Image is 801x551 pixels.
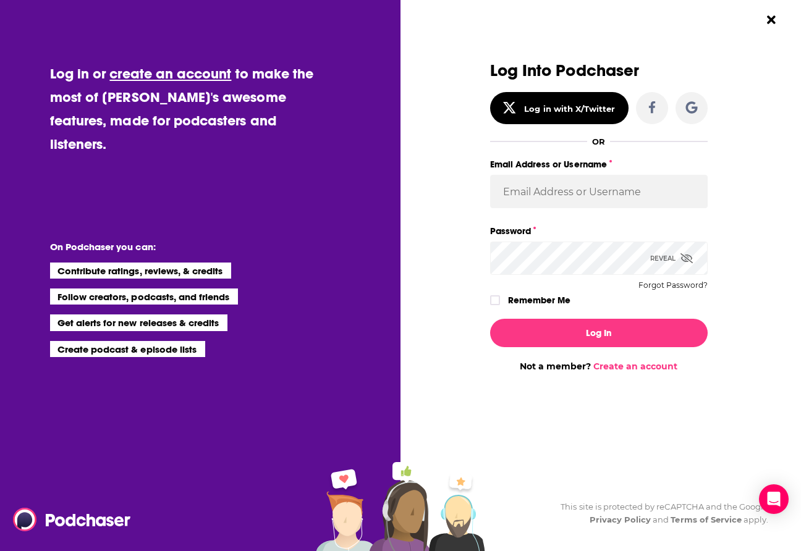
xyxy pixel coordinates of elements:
h3: Log Into Podchaser [490,62,708,80]
li: Contribute ratings, reviews, & credits [50,263,232,279]
label: Email Address or Username [490,156,708,172]
a: Privacy Policy [590,515,651,524]
a: Podchaser - Follow, Share and Rate Podcasts [13,508,122,531]
a: Create an account [593,361,677,372]
div: Log in with X/Twitter [524,104,615,114]
a: Terms of Service [671,515,742,524]
button: Log in with X/Twitter [490,92,629,124]
label: Password [490,223,708,239]
li: Follow creators, podcasts, and friends [50,288,239,305]
li: Get alerts for new releases & credits [50,314,227,330]
li: Create podcast & episode lists [50,341,205,357]
label: Remember Me [508,292,570,308]
button: Close Button [760,8,783,32]
a: create an account [109,65,231,82]
button: Log In [490,319,708,347]
button: Forgot Password? [638,281,708,290]
img: Podchaser - Follow, Share and Rate Podcasts [13,508,132,531]
div: Not a member? [490,361,708,372]
div: This site is protected by reCAPTCHA and the Google and apply. [551,500,768,526]
div: Reveal [650,242,693,275]
div: Open Intercom Messenger [759,484,789,514]
div: OR [592,137,605,146]
li: On Podchaser you can: [50,241,297,253]
input: Email Address or Username [490,175,708,208]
